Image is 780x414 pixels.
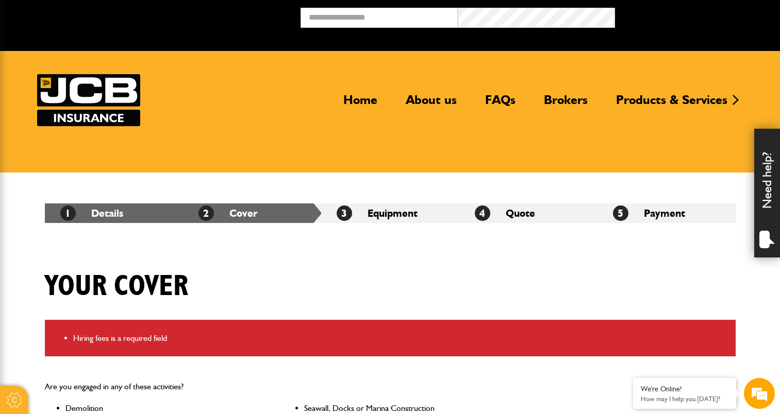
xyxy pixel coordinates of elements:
[37,74,140,126] a: JCB Insurance Services
[754,129,780,257] div: Need help?
[475,205,490,221] span: 4
[336,92,385,116] a: Home
[477,92,523,116] a: FAQs
[37,74,140,126] img: JCB Insurance Services logo
[641,385,728,393] div: We're Online!
[615,8,772,24] button: Broker Login
[60,207,123,219] a: 1Details
[321,203,459,223] li: Equipment
[598,203,736,223] li: Payment
[45,380,500,393] p: Are you engaged in any of these activities?
[608,92,735,116] a: Products & Services
[198,205,214,221] span: 2
[183,203,321,223] li: Cover
[73,332,728,345] li: Hiring fees is a required field
[45,269,188,304] h1: Your cover
[398,92,464,116] a: About us
[613,205,628,221] span: 5
[60,205,76,221] span: 1
[459,203,598,223] li: Quote
[536,92,595,116] a: Brokers
[337,205,352,221] span: 3
[641,395,728,403] p: How may I help you today?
